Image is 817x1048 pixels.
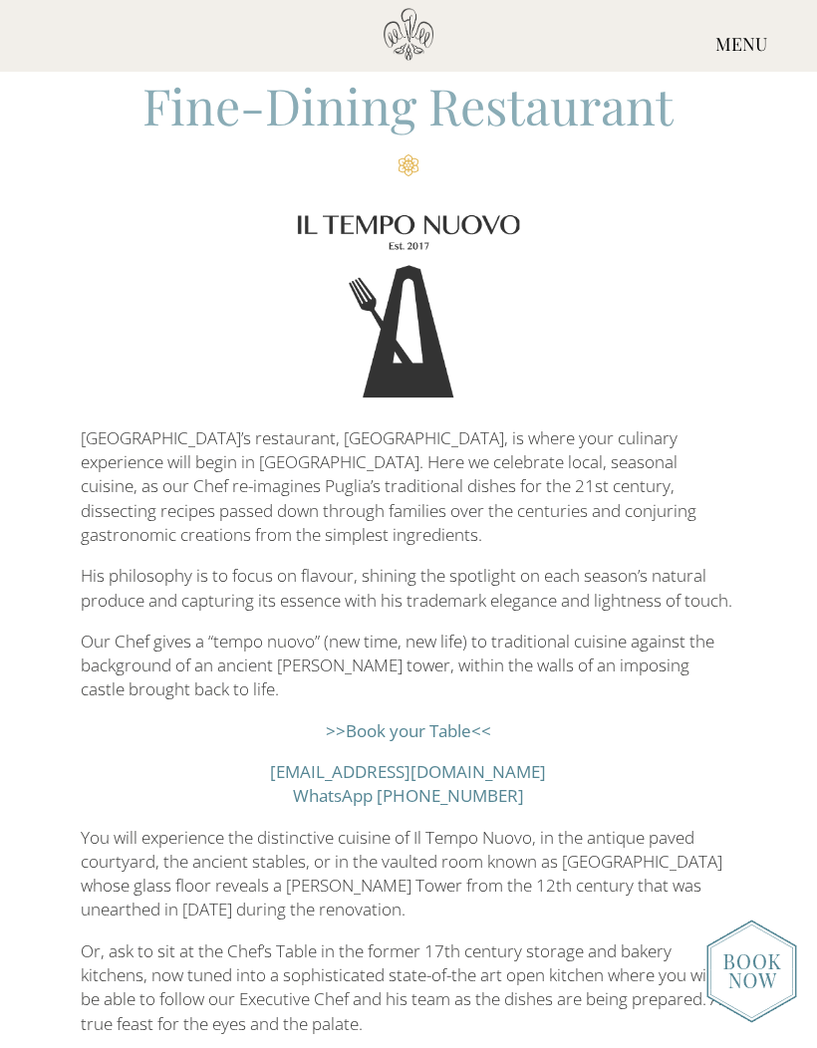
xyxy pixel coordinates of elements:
div: MENU [666,8,817,82]
a: >>Book your Table<< [326,719,491,742]
p: [GEOGRAPHIC_DATA]’s restaurant, [GEOGRAPHIC_DATA], is where your culinary experience will begin i... [81,193,736,548]
a: WhatsApp [PHONE_NUMBER] [293,784,524,807]
span: Our Chef gives a “tempo nuovo” (new time, new life) to traditional cuisine against the background... [81,630,714,701]
p: You will experience the distinctive cuisine of Il Tempo Nuovo, in the antique paved courtyard, th... [81,826,736,922]
img: new-booknow.png [706,919,797,1023]
p: Or, ask to sit at the Chef’s Table in the former 17th century storage and bakery kitchens, now tu... [81,939,736,1036]
p: His philosophy is to focus on flavour, shining the spotlight on each season’s natural produce and... [81,564,736,613]
a: [EMAIL_ADDRESS][DOMAIN_NAME] [270,760,546,783]
img: Castello di Ugento [384,8,433,61]
h2: Fine-Dining Restaurant [81,72,736,176]
img: Logo of Il Tempo Nuovo Restaurant at Castello di Ugento, Puglia [81,193,736,420]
